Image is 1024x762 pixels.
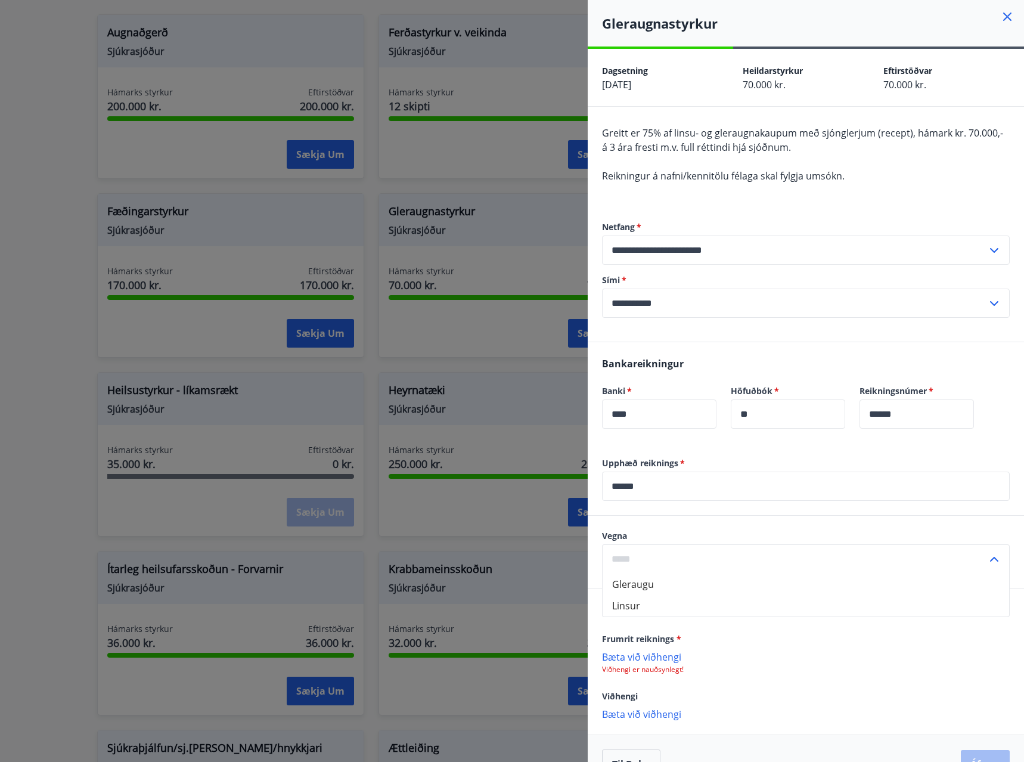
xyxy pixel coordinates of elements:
[859,385,974,397] label: Reikningsnúmer
[602,169,845,182] span: Reikningur á nafni/kennitölu félaga skal fylgja umsókn.
[602,690,638,702] span: Viðhengi
[602,274,1010,286] label: Sími
[602,221,1010,233] label: Netfang
[603,595,1009,617] li: Linsur
[883,78,926,91] span: 70.000 kr.
[602,665,1010,674] p: Viðhengi er nauðsynlegt!
[602,472,1010,501] div: Upphæð reiknings
[602,65,648,76] span: Dagsetning
[602,708,1010,720] p: Bæta við viðhengi
[743,78,786,91] span: 70.000 kr.
[602,385,716,397] label: Banki
[602,126,1003,154] span: Greitt er 75% af linsu- og gleraugnakaupum með sjónglerjum (recept), hámark kr. 70.000,- á 3 ára ...
[883,65,932,76] span: Eftirstöðvar
[602,14,1024,32] h4: Gleraugnastyrkur
[603,574,1009,595] li: Gleraugu
[602,651,1010,662] p: Bæta við viðhengi
[602,530,1010,542] label: Vegna
[602,633,681,645] span: Frumrit reiknings
[602,357,684,370] span: Bankareikningur
[731,385,845,397] label: Höfuðbók
[602,78,631,91] span: [DATE]
[602,457,1010,469] label: Upphæð reiknings
[743,65,803,76] span: Heildarstyrkur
